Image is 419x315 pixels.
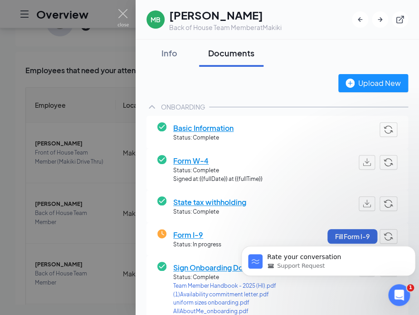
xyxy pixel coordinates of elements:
[388,284,410,306] iframe: Intercom live chat
[173,155,263,166] span: Form W-4
[173,299,276,307] a: uniform sizes onboarding.pdf
[395,15,404,24] svg: ExternalLink
[375,15,385,24] svg: ArrowRight
[352,11,368,28] button: ArrowLeftNew
[392,11,408,28] button: ExternalLink
[173,196,246,208] span: State tax withholding
[356,15,365,24] svg: ArrowLeftNew
[173,122,234,134] span: Basic Information
[146,101,157,112] svg: ChevronUp
[208,47,254,59] div: Documents
[173,134,234,142] span: Status: Complete
[151,15,161,24] div: MB
[238,227,419,290] iframe: Intercom notifications message
[338,74,408,92] button: Upload New
[346,77,401,89] div: Upload New
[372,11,388,28] button: ArrowRight
[173,262,276,273] span: Sign Onboarding Documents
[173,290,276,299] a: (1)Availability commitment letter.pdf
[169,7,282,23] h1: [PERSON_NAME]
[173,175,263,184] span: Signed at: {{fullDate}} at {{fullTime}}
[173,229,221,240] span: Form I-9
[407,284,414,291] span: 1
[161,102,205,111] div: ONBOARDING
[169,23,282,32] div: Back of House Team Member at Makiki
[173,282,276,290] a: Team Member Handbook - 2025 (HI).pdf
[173,208,246,216] span: Status: Complete
[173,273,276,282] span: Status: Complete
[173,166,263,175] span: Status: Complete
[173,240,221,249] span: Status: In progress
[156,47,183,59] div: Info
